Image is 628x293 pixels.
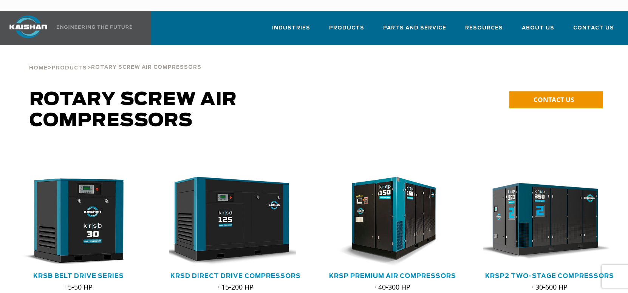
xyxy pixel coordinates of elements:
[329,24,364,32] span: Products
[329,273,456,279] a: KRSP Premium Air Compressors
[573,18,614,44] a: Contact Us
[33,273,124,279] a: KRSB Belt Drive Series
[272,24,310,32] span: Industries
[57,25,132,29] img: Engineering the future
[573,24,614,32] span: Contact Us
[29,45,201,74] div: > >
[326,177,459,266] div: krsp150
[320,177,453,266] img: krsp150
[522,24,554,32] span: About Us
[522,18,554,44] a: About Us
[485,273,614,279] a: KRSP2 Two-Stage Compressors
[12,177,145,266] div: krsb30
[465,24,503,32] span: Resources
[29,66,48,71] span: Home
[478,177,611,266] img: krsp350
[91,65,201,70] span: Rotary Screw Air Compressors
[29,64,48,71] a: Home
[6,177,139,266] img: krsb30
[29,91,237,130] span: Rotary Screw Air Compressors
[329,18,364,44] a: Products
[170,273,301,279] a: KRSD Direct Drive Compressors
[509,91,603,108] a: CONTACT US
[169,177,302,266] div: krsd125
[465,18,503,44] a: Resources
[483,177,616,266] div: krsp350
[272,18,310,44] a: Industries
[164,177,297,266] img: krsd125
[52,64,87,71] a: Products
[534,95,574,104] span: CONTACT US
[383,24,446,32] span: Parts and Service
[383,18,446,44] a: Parts and Service
[52,66,87,71] span: Products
